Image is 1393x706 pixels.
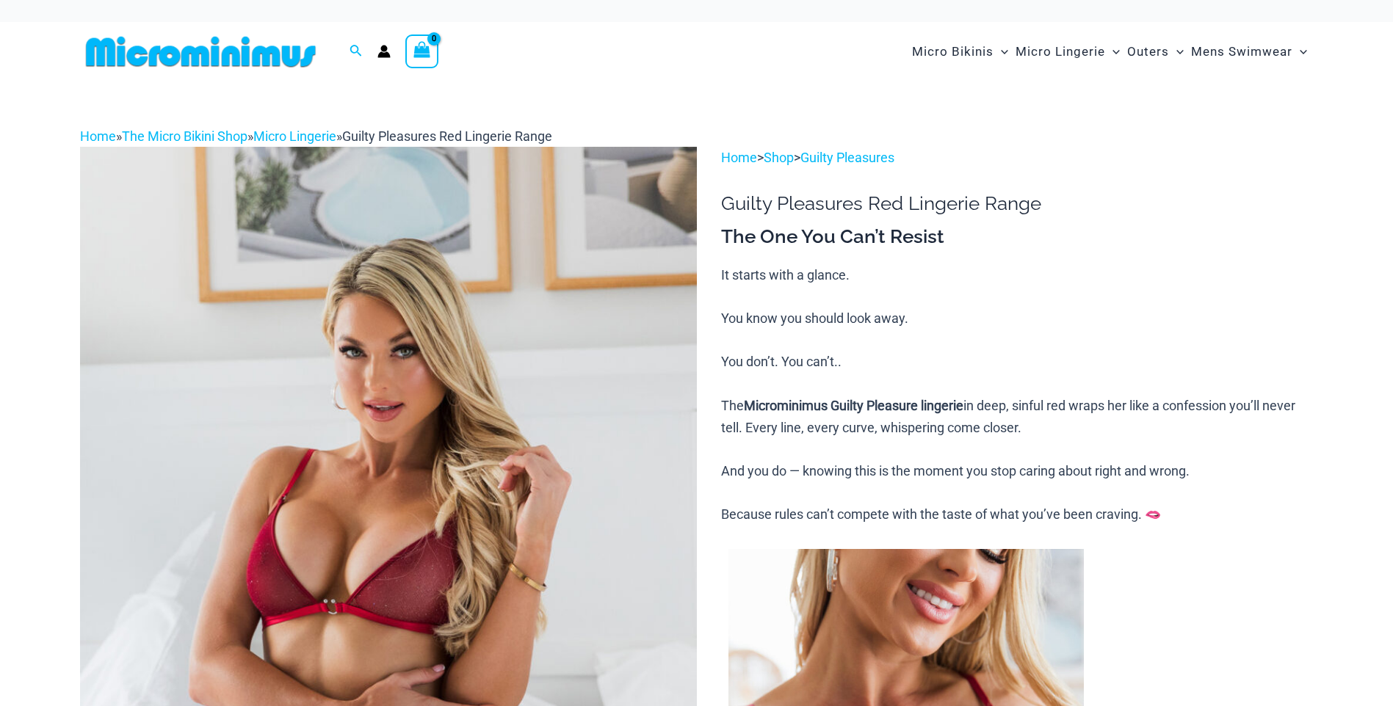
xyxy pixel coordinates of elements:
[1105,33,1120,70] span: Menu Toggle
[721,150,757,165] a: Home
[80,128,552,144] span: » » »
[744,398,963,413] b: Microminimus Guilty Pleasure lingerie
[721,225,1313,250] h3: The One You Can’t Resist
[342,128,552,144] span: Guilty Pleasures Red Lingerie Range
[908,29,1012,74] a: Micro BikinisMenu ToggleMenu Toggle
[1292,33,1307,70] span: Menu Toggle
[405,34,439,68] a: View Shopping Cart, empty
[377,45,391,58] a: Account icon link
[1187,29,1311,74] a: Mens SwimwearMenu ToggleMenu Toggle
[721,264,1313,525] p: It starts with a glance. You know you should look away. You don’t. You can’t.. The in deep, sinfu...
[912,33,994,70] span: Micro Bikinis
[80,35,322,68] img: MM SHOP LOGO FLAT
[350,43,363,61] a: Search icon link
[1169,33,1184,70] span: Menu Toggle
[1127,33,1169,70] span: Outers
[764,150,794,165] a: Shop
[1012,29,1124,74] a: Micro LingerieMenu ToggleMenu Toggle
[80,128,116,144] a: Home
[1124,29,1187,74] a: OutersMenu ToggleMenu Toggle
[721,147,1313,169] p: > >
[1016,33,1105,70] span: Micro Lingerie
[721,192,1313,215] h1: Guilty Pleasures Red Lingerie Range
[122,128,247,144] a: The Micro Bikini Shop
[800,150,894,165] a: Guilty Pleasures
[1191,33,1292,70] span: Mens Swimwear
[994,33,1008,70] span: Menu Toggle
[253,128,336,144] a: Micro Lingerie
[906,27,1314,76] nav: Site Navigation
